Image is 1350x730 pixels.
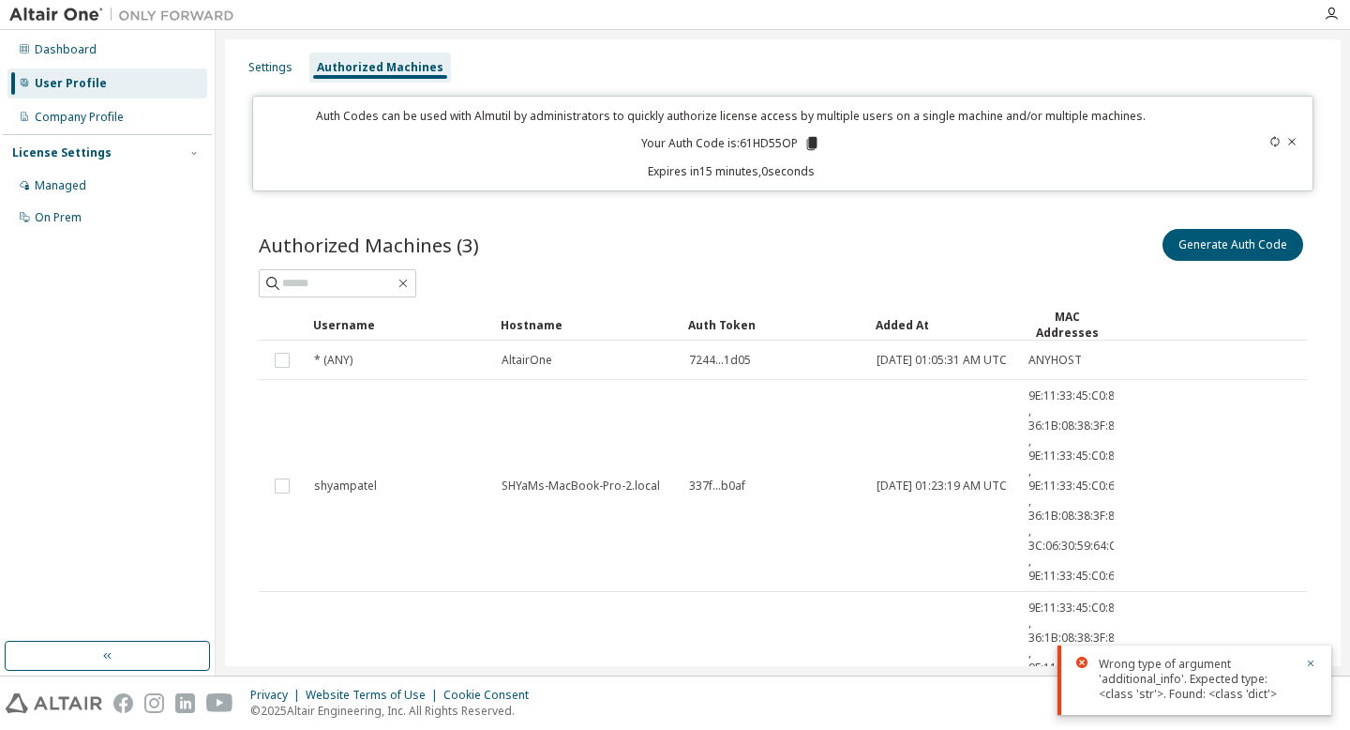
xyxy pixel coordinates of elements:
span: 337f...b0af [689,479,745,494]
div: Authorized Machines [317,60,443,75]
div: Cookie Consent [443,688,540,703]
span: * (ANY) [314,353,352,368]
span: [DATE] 01:05:31 AM UTC [877,353,1007,368]
div: Hostname [501,310,673,340]
div: Managed [35,178,86,193]
div: On Prem [35,210,82,225]
div: Username [313,310,486,340]
div: Settings [248,60,292,75]
img: instagram.svg [144,693,164,713]
span: Authorized Machines (3) [259,232,479,258]
div: Website Terms of Use [306,688,443,703]
div: Company Profile [35,110,124,125]
div: MAC Addresses [1027,309,1106,341]
img: facebook.svg [113,693,133,713]
div: Privacy [250,688,306,703]
p: Auth Codes can be used with Almutil by administrators to quickly authorize license access by mult... [264,108,1197,124]
span: [DATE] 01:23:19 AM UTC [877,479,1007,494]
div: Dashboard [35,42,97,57]
p: © 2025 Altair Engineering, Inc. All Rights Reserved. [250,703,540,719]
span: shyampatel [314,479,377,494]
div: Wrong type of argument 'additional_info'. Expected type: <class 'str'>. Found: <class 'dict'> [1099,657,1294,702]
img: altair_logo.svg [6,693,102,713]
div: License Settings [12,145,112,160]
p: Your Auth Code is: 61HD55OP [641,135,820,152]
span: SHYaMs-MacBook-Pro-2.local [502,479,660,494]
div: Auth Token [688,310,861,340]
span: 9E:11:33:45:C0:80 , 36:1B:08:38:3F:80 , 9E:11:33:45:C0:81 , 9E:11:33:45:C0:60 , 36:1B:08:38:3F:84... [1028,388,1122,584]
span: ANYHOST [1028,353,1082,368]
img: youtube.svg [206,693,233,713]
p: Expires in 15 minutes, 0 seconds [264,163,1197,179]
img: Altair One [9,6,244,24]
span: 7244...1d05 [689,353,751,368]
button: Generate Auth Code [1162,229,1303,261]
div: Added At [876,310,1012,340]
div: User Profile [35,76,107,91]
img: linkedin.svg [175,693,195,713]
span: AltairOne [502,353,552,368]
